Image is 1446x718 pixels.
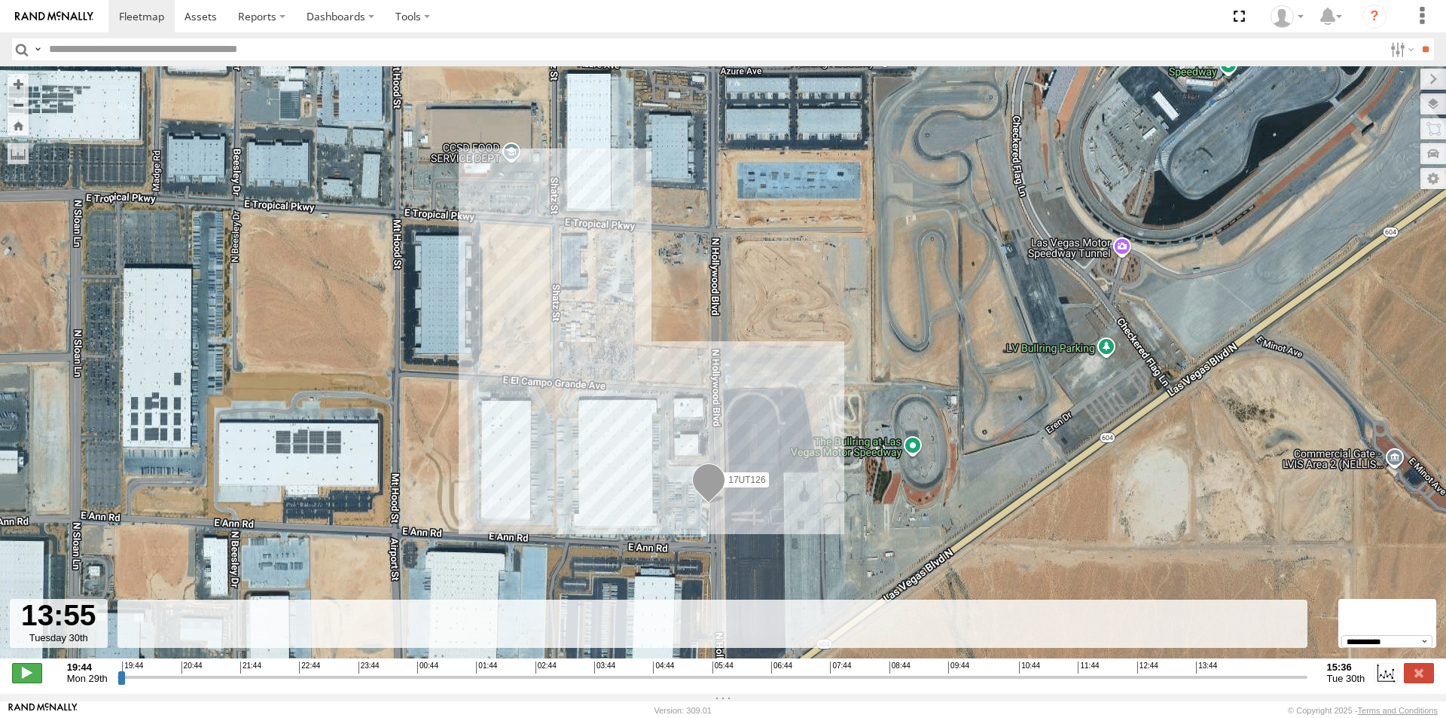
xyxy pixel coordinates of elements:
label: Map Settings [1420,168,1446,189]
span: 19:44 [122,661,143,674]
label: Search Query [32,38,44,60]
span: 04:44 [653,661,674,674]
div: Carlos Vazquez [1265,5,1309,28]
span: 20:44 [182,661,203,674]
span: 08:44 [889,661,911,674]
span: 02:44 [535,661,557,674]
span: 01:44 [476,661,497,674]
span: 00:44 [417,661,438,674]
span: 21:44 [240,661,261,674]
span: Mon 29th Sep 2025 [67,673,108,684]
span: 03:44 [594,661,615,674]
span: 13:44 [1196,661,1217,674]
label: Search Filter Options [1384,38,1417,60]
span: 17UT126 [728,475,765,485]
a: Visit our Website [8,703,78,718]
button: Zoom Home [8,115,29,136]
i: ? [1362,5,1387,29]
span: Tue 30th Sep 2025 [1327,673,1365,684]
span: 11:44 [1078,661,1099,674]
button: Zoom in [8,74,29,94]
span: 09:44 [948,661,969,674]
span: 12:44 [1137,661,1158,674]
label: Close [1404,663,1434,683]
div: Version: 309.01 [654,706,712,715]
label: Measure [8,143,29,164]
a: Terms and Conditions [1358,706,1438,715]
strong: 19:44 [67,661,108,673]
div: © Copyright 2025 - [1288,706,1438,715]
span: 10:44 [1019,661,1040,674]
span: 05:44 [712,661,734,674]
strong: 15:36 [1327,661,1365,673]
span: 07:44 [830,661,851,674]
label: Play/Stop [12,663,42,683]
span: 23:44 [358,661,380,674]
button: Zoom out [8,94,29,115]
span: 22:44 [299,661,320,674]
span: 06:44 [771,661,792,674]
img: rand-logo.svg [15,11,93,22]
